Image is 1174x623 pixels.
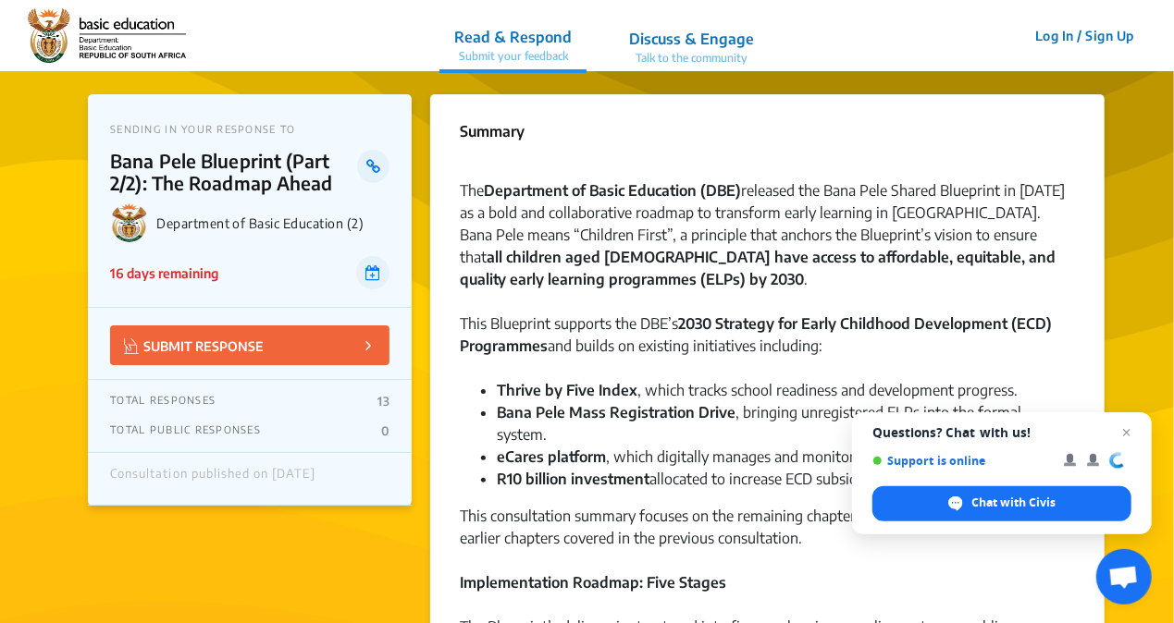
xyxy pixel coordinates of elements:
[110,467,315,491] div: Consultation published on [DATE]
[497,447,606,466] strong: eCares platform
[454,26,572,48] p: Read & Respond
[497,446,1075,468] li: , which digitally manages and monitors ECD data.
[381,423,389,438] p: 0
[497,468,1075,490] li: allocated to increase ECD subsidies over 3 years.
[124,335,264,356] p: SUBMIT RESPONSE
[1116,421,1138,444] span: Close chat
[110,325,389,365] button: SUBMIT RESPONSE
[124,338,139,354] img: Vector.jpg
[454,48,572,65] p: Submit your feedback
[497,379,1075,401] li: , which tracks school readiness and development progress.
[460,120,525,142] p: Summary
[629,50,754,67] p: Talk to the community
[497,470,567,488] strong: R10 billion
[1096,549,1152,605] div: Open chat
[156,215,389,231] p: Department of Basic Education (2)
[460,248,1056,288] strong: all children aged [DEMOGRAPHIC_DATA] have access to affordable, equitable, and quality early lear...
[460,312,1075,379] div: This Blueprint supports the DBE’s and builds on existing initiatives including:
[872,454,1051,468] span: Support is online
[629,28,754,50] p: Discuss & Engage
[460,505,1075,571] div: This consultation summary focuses on the remaining chapters of the Blueprint, with the earlier ch...
[872,486,1131,521] div: Chat with Civis
[110,394,216,409] p: TOTAL RESPONSES
[571,470,649,488] strong: investment
[460,573,726,592] strong: Implementation Roadmap: Five Stages
[484,181,741,200] strong: Department of Basic Education (DBE)
[110,263,218,283] p: 16 days remaining
[377,394,389,409] p: 13
[497,401,1075,446] li: , bringing unregistered ELPs into the formal system.
[460,179,1075,312] div: The released the Bana Pele Shared Blueprint in [DATE] as a bold and collaborative roadmap to tran...
[497,403,735,421] strong: Bana Pele Mass Registration Drive
[110,123,389,135] p: SENDING IN YOUR RESPONSE TO
[28,8,186,64] img: 2wffpoq67yek4o5dgscb6nza9j7d
[872,425,1131,440] span: Questions? Chat with us!
[460,314,1052,355] strong: 2030 Strategy for Early Childhood Development (ECD) Programmes
[1023,21,1146,50] button: Log In / Sign Up
[110,150,357,194] p: Bana Pele Blueprint (Part 2/2): The Roadmap Ahead
[110,203,149,242] img: Department of Basic Education (2) logo
[497,381,637,399] strong: Thrive by Five Index
[110,423,261,438] p: TOTAL PUBLIC RESPONSES
[971,495,1056,511] span: Chat with Civis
